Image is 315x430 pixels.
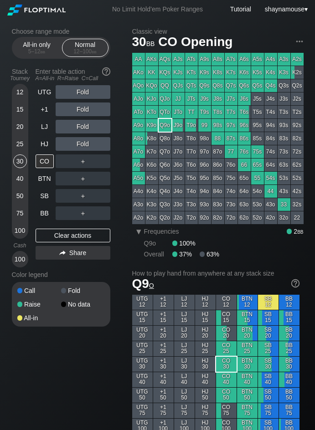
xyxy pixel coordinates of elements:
[264,92,277,105] div: J4s
[172,240,196,247] div: 100%
[159,145,171,158] div: Q7o
[291,119,304,132] div: 92s
[238,53,251,66] div: A6s
[251,79,264,92] div: Q5s
[159,106,171,118] div: QTo
[132,357,153,372] div: UTG 30
[258,295,279,310] div: SB 12
[237,295,258,310] div: BTN 12
[278,53,290,66] div: A3s
[212,159,224,171] div: 86o
[278,185,290,198] div: 43s
[172,92,185,105] div: JJ
[225,132,238,145] div: 87s
[258,357,279,372] div: SB 30
[145,79,158,92] div: KQo
[145,92,158,105] div: KJo
[238,132,251,145] div: 86s
[251,185,264,198] div: 54o
[225,53,238,66] div: A7s
[216,326,237,341] div: CO 20
[225,106,238,118] div: T7s
[238,159,251,171] div: 66
[132,341,153,356] div: UTG 25
[251,119,264,132] div: 95s
[145,198,158,211] div: K3o
[56,189,110,203] div: ＋
[92,48,97,55] span: bb
[145,172,158,184] div: K5o
[263,4,309,14] div: ▾
[172,185,185,198] div: J4o
[17,301,61,307] div: Raise
[291,198,304,211] div: 32s
[198,198,211,211] div: 93o
[13,102,27,116] div: 15
[132,198,145,211] div: A3o
[291,172,304,184] div: 52s
[132,106,145,118] div: ATo
[159,172,171,184] div: Q5o
[172,198,185,211] div: J3o
[144,240,172,247] div: Q9o
[185,159,198,171] div: T6o
[13,120,27,133] div: 20
[36,102,54,116] div: +1
[36,137,54,151] div: HJ
[185,92,198,105] div: JTs
[265,5,305,13] span: shaynamouse
[159,66,171,79] div: KQs
[174,357,195,372] div: LJ 30
[237,388,258,403] div: BTN 50
[132,295,153,310] div: UTG 12
[153,326,174,341] div: +1 20
[198,106,211,118] div: T9s
[258,310,279,325] div: SB 15
[36,75,110,82] div: A=All-in R=Raise C=Call
[145,185,158,198] div: K4o
[278,211,290,224] div: 32o
[198,92,211,105] div: J9s
[185,66,198,79] div: KTs
[264,53,277,66] div: A4s
[264,119,277,132] div: 94s
[216,372,237,387] div: CO 40
[212,198,224,211] div: 83o
[238,106,251,118] div: T6s
[174,310,195,325] div: LJ 15
[66,48,104,55] div: 12 – 100
[297,228,303,235] span: bb
[258,326,279,341] div: SB 20
[56,206,110,220] div: ＋
[258,372,279,387] div: SB 40
[225,198,238,211] div: 73o
[258,388,279,403] div: SB 50
[212,79,224,92] div: Q8s
[145,145,158,158] div: K7o
[132,211,145,224] div: A2o
[264,132,277,145] div: 84s
[237,372,258,387] div: BTN 40
[185,106,198,118] div: TT
[172,172,185,184] div: J5o
[12,267,110,282] div: Color legend
[216,357,237,372] div: CO 30
[159,211,171,224] div: Q2o
[174,326,195,341] div: LJ 20
[145,66,158,79] div: KK
[145,53,158,66] div: AKs
[132,310,153,325] div: UTG 15
[251,92,264,105] div: J5s
[153,357,174,372] div: +1 30
[212,185,224,198] div: 84o
[172,132,185,145] div: J8o
[264,211,277,224] div: 42o
[216,295,237,310] div: CO 12
[185,53,198,66] div: ATs
[212,106,224,118] div: T8s
[59,251,66,256] img: share.864f2f62.svg
[278,159,290,171] div: 63s
[279,388,300,403] div: BB 50
[212,145,224,158] div: 87o
[238,119,251,132] div: 96s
